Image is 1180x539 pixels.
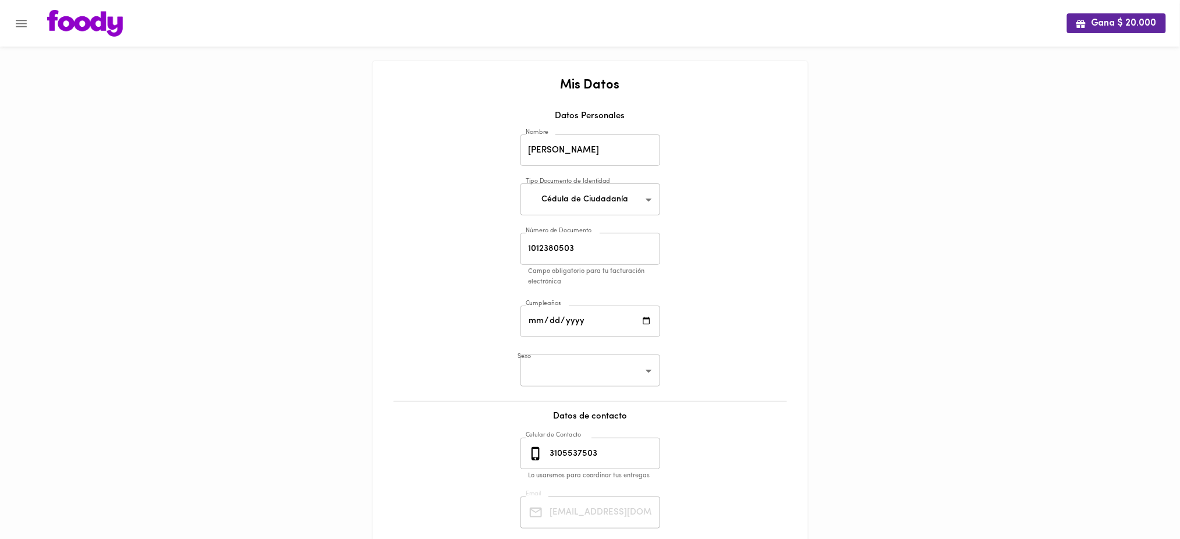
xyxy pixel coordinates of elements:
p: Lo usaremos para coordinar tus entregas [529,471,668,481]
div: Datos Personales [384,110,796,131]
img: logo.png [47,10,123,37]
label: Sexo [518,353,531,361]
input: Número de Documento [520,233,660,265]
button: Gana $ 20.000 [1067,13,1166,33]
p: Campo obligatorio para tu facturación electrónica [529,267,668,288]
div: Cédula de Ciudadanía [520,183,660,215]
div: Datos de contacto [384,410,796,434]
h2: Mis Datos [384,79,796,93]
iframe: Messagebird Livechat Widget [1112,471,1168,527]
button: Menu [7,9,36,38]
input: 3010000000 [548,438,660,470]
input: Tu Email [548,497,660,529]
div: ​ [520,354,660,386]
input: Tu nombre [520,134,660,166]
span: Gana $ 20.000 [1076,18,1157,29]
